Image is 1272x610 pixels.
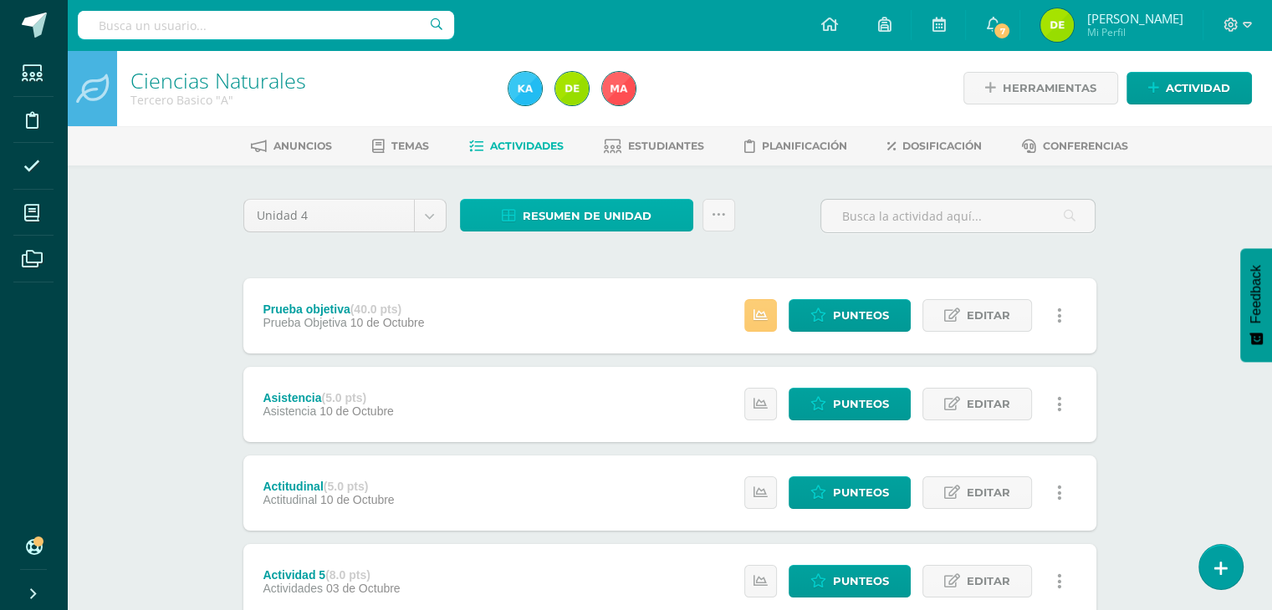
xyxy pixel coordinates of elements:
strong: (5.0 pts) [321,391,366,404]
strong: (8.0 pts) [325,568,370,582]
span: Herramientas [1003,73,1096,104]
span: Punteos [833,566,889,597]
a: Punteos [789,565,911,597]
span: Unidad 4 [257,200,401,231]
span: Anuncios [273,140,332,152]
span: 03 de Octubre [326,582,401,595]
a: Anuncios [251,133,332,160]
div: Actividad 5 [263,568,400,582]
a: Actividad [1126,72,1252,104]
span: Planificación [762,140,847,152]
span: Conferencias [1043,140,1128,152]
a: Punteos [789,476,911,509]
input: Busca la actividad aquí... [821,200,1095,232]
span: 10 de Octubre [350,316,425,329]
div: Prueba objetiva [263,302,424,316]
span: Punteos [833,477,889,508]
strong: (5.0 pts) [324,480,369,493]
span: Actividades [263,582,323,595]
span: Editar [967,477,1010,508]
a: Ciencias Naturales [130,66,306,94]
span: Actitudinal [263,493,317,506]
a: Estudiantes [604,133,704,160]
img: 29c298bc4911098bb12dddd104e14123.png [1040,8,1074,42]
div: Actitudinal [263,480,394,493]
strong: (40.0 pts) [350,302,401,316]
button: Feedback - Mostrar encuesta [1240,248,1272,362]
span: Editar [967,389,1010,419]
span: 10 de Octubre [320,493,395,506]
a: Conferencias [1022,133,1128,160]
a: Actividades [469,133,564,160]
a: Punteos [789,299,911,332]
span: Dosificación [902,140,982,152]
span: 10 de Octubre [319,404,394,418]
a: Dosificación [887,133,982,160]
div: Tercero Basico 'A' [130,92,488,108]
a: Punteos [789,388,911,420]
img: 0183f867e09162c76e2065f19ee79ccf.png [602,72,636,105]
span: Punteos [833,300,889,331]
input: Busca un usuario... [78,11,454,39]
span: Estudiantes [628,140,704,152]
div: Asistencia [263,391,393,404]
a: Planificación [744,133,847,160]
span: Temas [391,140,429,152]
a: Herramientas [963,72,1118,104]
span: 7 [993,22,1011,40]
span: Asistencia [263,404,316,418]
img: 258196113818b181416f1cb94741daed.png [508,72,542,105]
span: Mi Perfil [1086,25,1183,39]
span: Punteos [833,389,889,419]
h1: Ciencias Naturales [130,69,488,92]
span: Actividad [1166,73,1230,104]
a: Unidad 4 [244,200,446,231]
span: [PERSON_NAME] [1086,10,1183,27]
img: 29c298bc4911098bb12dddd104e14123.png [555,72,589,105]
span: Resumen de unidad [523,201,651,231]
span: Editar [967,566,1010,597]
a: Temas [372,133,429,160]
span: Actividades [490,140,564,152]
a: Resumen de unidad [460,199,693,231]
span: Feedback [1249,265,1264,323]
span: Editar [967,300,1010,331]
span: Prueba Objetiva [263,316,346,329]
